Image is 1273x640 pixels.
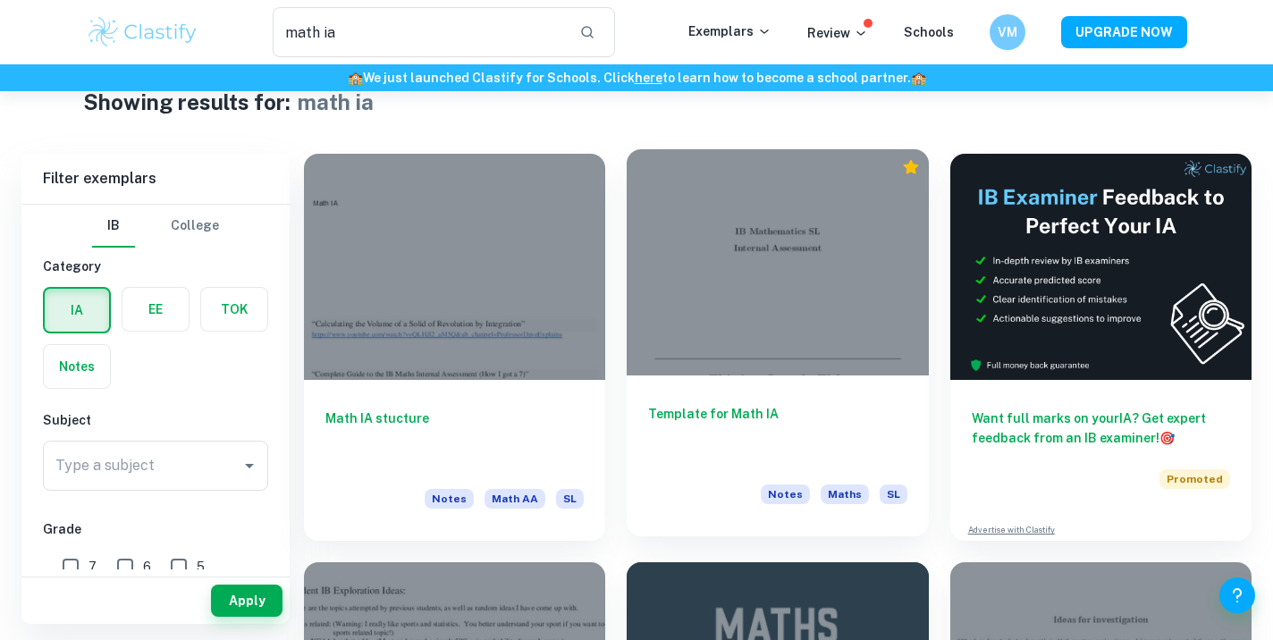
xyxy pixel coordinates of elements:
[304,154,605,541] a: Math IA stuctureNotesMath AASL
[325,408,584,467] h6: Math IA stucture
[627,154,928,541] a: Template for Math IANotesMathsSL
[902,158,920,176] div: Premium
[1061,16,1187,48] button: UPGRADE NOW
[648,404,906,463] h6: Template for Math IA
[972,408,1230,448] h6: Want full marks on your IA ? Get expert feedback from an IB examiner!
[556,489,584,509] span: SL
[1159,431,1175,445] span: 🎯
[911,71,926,85] span: 🏫
[904,25,954,39] a: Schools
[425,489,474,509] span: Notes
[211,585,282,617] button: Apply
[968,524,1055,536] a: Advertise with Clastify
[4,68,1269,88] h6: We just launched Clastify for Schools. Click to learn how to become a school partner.
[237,453,262,478] button: Open
[821,484,869,504] span: Maths
[635,71,662,85] a: here
[998,22,1018,42] h6: VM
[807,23,868,43] p: Review
[348,71,363,85] span: 🏫
[201,288,267,331] button: TOK
[92,205,135,248] button: IB
[171,205,219,248] button: College
[880,484,907,504] span: SL
[83,86,291,118] h1: Showing results for:
[89,557,97,577] span: 7
[273,7,565,57] input: Search for any exemplars...
[990,14,1025,50] button: VM
[43,519,268,539] h6: Grade
[950,154,1252,380] img: Thumbnail
[44,345,110,388] button: Notes
[21,154,290,204] h6: Filter exemplars
[1159,469,1230,489] span: Promoted
[86,14,199,50] img: Clastify logo
[950,154,1252,541] a: Want full marks on yourIA? Get expert feedback from an IB examiner!PromotedAdvertise with Clastify
[688,21,771,41] p: Exemplars
[1219,577,1255,613] button: Help and Feedback
[45,289,109,332] button: IA
[43,410,268,430] h6: Subject
[92,205,219,248] div: Filter type choice
[197,557,205,577] span: 5
[485,489,545,509] span: Math AA
[298,86,374,118] h1: math ia
[761,484,810,504] span: Notes
[43,257,268,276] h6: Category
[143,557,151,577] span: 6
[122,288,189,331] button: EE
